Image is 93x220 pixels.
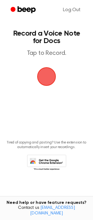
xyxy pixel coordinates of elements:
[5,140,88,150] p: Tired of copying and pasting? Use the extension to automatically insert your recordings.
[4,205,89,216] span: Contact us
[11,30,82,45] h1: Record a Voice Note for Docs
[57,2,87,17] a: Log Out
[6,4,41,16] a: Beep
[30,206,75,216] a: [EMAIL_ADDRESS][DOMAIN_NAME]
[37,67,56,86] img: Beep Logo
[11,50,82,57] p: Tap to Record.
